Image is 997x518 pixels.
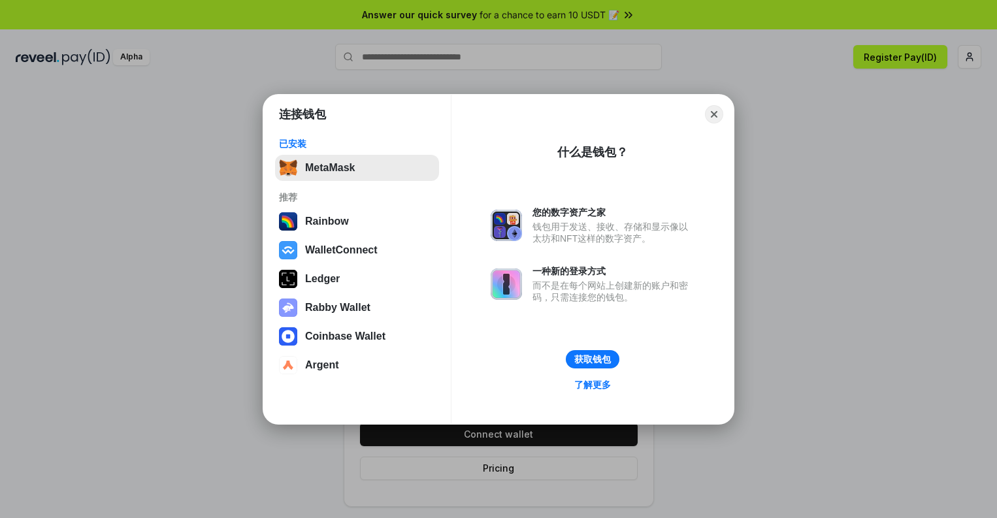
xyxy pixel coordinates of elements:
button: 获取钱包 [566,350,619,368]
img: svg+xml,%3Csvg%20fill%3D%22none%22%20height%3D%2233%22%20viewBox%3D%220%200%2035%2033%22%20width%... [279,159,297,177]
img: svg+xml,%3Csvg%20width%3D%2228%22%20height%3D%2228%22%20viewBox%3D%220%200%2028%2028%22%20fill%3D... [279,241,297,259]
button: Rabby Wallet [275,295,439,321]
div: 钱包用于发送、接收、存储和显示像以太坊和NFT这样的数字资产。 [532,221,695,244]
div: Ledger [305,273,340,285]
img: svg+xml,%3Csvg%20xmlns%3D%22http%3A%2F%2Fwww.w3.org%2F2000%2Fsvg%22%20fill%3D%22none%22%20viewBox... [491,210,522,241]
div: 一种新的登录方式 [532,265,695,277]
div: 已安装 [279,138,435,150]
div: Coinbase Wallet [305,331,385,342]
button: Coinbase Wallet [275,323,439,349]
div: WalletConnect [305,244,378,256]
img: svg+xml,%3Csvg%20xmlns%3D%22http%3A%2F%2Fwww.w3.org%2F2000%2Fsvg%22%20fill%3D%22none%22%20viewBox... [491,268,522,300]
button: Close [705,105,723,123]
div: 推荐 [279,191,435,203]
div: 而不是在每个网站上创建新的账户和密码，只需连接您的钱包。 [532,280,695,303]
div: 您的数字资产之家 [532,206,695,218]
img: svg+xml,%3Csvg%20xmlns%3D%22http%3A%2F%2Fwww.w3.org%2F2000%2Fsvg%22%20fill%3D%22none%22%20viewBox... [279,299,297,317]
button: Ledger [275,266,439,292]
img: svg+xml,%3Csvg%20width%3D%2228%22%20height%3D%2228%22%20viewBox%3D%220%200%2028%2028%22%20fill%3D... [279,356,297,374]
div: Argent [305,359,339,371]
a: 了解更多 [566,376,619,393]
div: 了解更多 [574,379,611,391]
div: 什么是钱包？ [557,144,628,160]
img: svg+xml,%3Csvg%20width%3D%2228%22%20height%3D%2228%22%20viewBox%3D%220%200%2028%2028%22%20fill%3D... [279,327,297,346]
img: svg+xml,%3Csvg%20xmlns%3D%22http%3A%2F%2Fwww.w3.org%2F2000%2Fsvg%22%20width%3D%2228%22%20height%3... [279,270,297,288]
button: WalletConnect [275,237,439,263]
img: svg+xml,%3Csvg%20width%3D%22120%22%20height%3D%22120%22%20viewBox%3D%220%200%20120%20120%22%20fil... [279,212,297,231]
div: 获取钱包 [574,353,611,365]
div: Rainbow [305,216,349,227]
div: Rabby Wallet [305,302,370,314]
button: Argent [275,352,439,378]
div: MetaMask [305,162,355,174]
button: MetaMask [275,155,439,181]
button: Rainbow [275,208,439,235]
h1: 连接钱包 [279,106,326,122]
